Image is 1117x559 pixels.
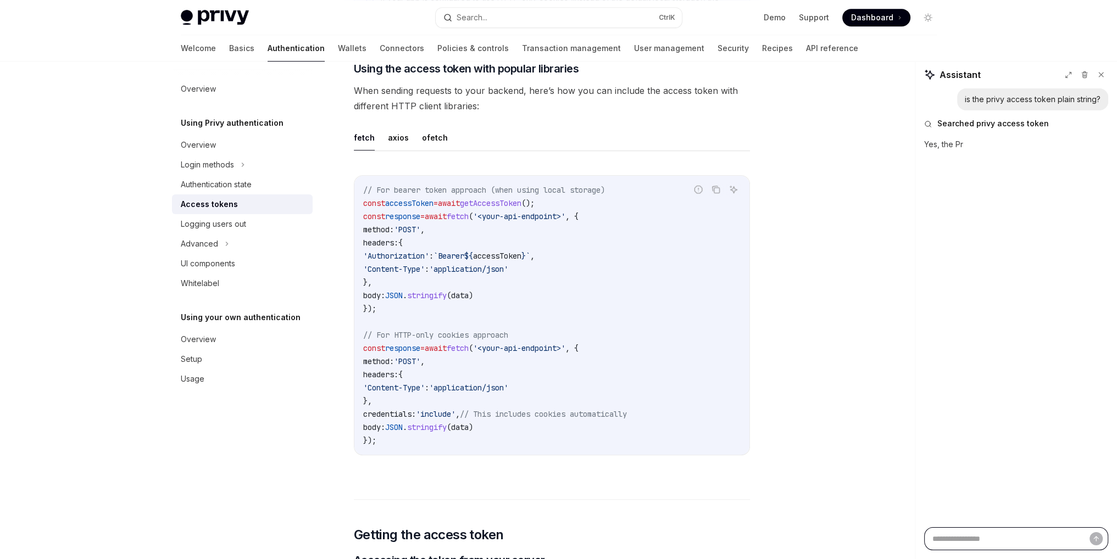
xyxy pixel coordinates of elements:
[473,343,565,353] span: '<your-api-endpoint>'
[172,79,313,99] a: Overview
[709,182,723,197] button: Copy the contents from the code block
[363,409,416,419] span: credentials:
[438,198,460,208] span: await
[181,257,235,270] div: UI components
[398,238,403,248] span: {
[385,211,420,221] span: response
[172,369,313,389] a: Usage
[403,290,407,300] span: .
[429,251,434,261] span: :
[172,349,313,369] a: Setup
[363,277,372,287] span: },
[416,409,455,419] span: 'include'
[363,238,398,248] span: headers:
[181,138,216,152] div: Overview
[268,35,325,62] a: Authentication
[363,290,385,300] span: body:
[521,198,535,208] span: ();
[530,251,535,261] span: ,
[455,409,460,419] span: ,
[394,225,420,234] span: 'POST'
[764,12,786,23] a: Demo
[363,396,372,406] span: },
[363,422,385,432] span: body:
[425,343,447,353] span: await
[451,422,469,432] span: data
[181,217,246,231] div: Logging users out
[718,35,749,62] a: Security
[469,211,473,221] span: (
[659,13,675,22] span: Ctrl K
[726,182,741,197] button: Ask AI
[965,94,1101,105] div: is the privy access token plain string?
[429,383,508,393] span: 'application/json'
[762,35,793,62] a: Recipes
[469,290,473,300] span: )
[434,198,438,208] span: =
[385,422,403,432] span: JSON
[437,35,509,62] a: Policies & controls
[363,304,376,314] span: });
[181,35,216,62] a: Welcome
[363,185,605,195] span: // For bearer token approach (when using local storage)
[434,251,464,261] span: `Bearer
[181,178,252,191] div: Authentication state
[526,251,530,261] span: `
[407,290,447,300] span: stringify
[447,290,451,300] span: (
[181,237,218,250] div: Advanced
[172,214,313,234] a: Logging users out
[924,138,1108,151] p: Yes, the Pr
[172,329,313,349] a: Overview
[385,290,403,300] span: JSON
[363,264,425,274] span: 'Content-Type'
[380,35,424,62] a: Connectors
[940,68,981,81] span: Assistant
[181,82,216,96] div: Overview
[354,61,579,76] span: Using the access token with popular libraries
[851,12,893,23] span: Dashboard
[420,356,425,366] span: ,
[842,9,910,26] a: Dashboard
[181,311,301,324] h5: Using your own authentication
[473,251,521,261] span: accessToken
[447,343,469,353] span: fetch
[447,422,451,432] span: (
[473,211,565,221] span: '<your-api-endpoint>'
[451,290,469,300] span: data
[691,182,705,197] button: Report incorrect code
[385,198,434,208] span: accessToken
[388,125,409,150] button: axios
[403,422,407,432] span: .
[172,175,313,194] a: Authentication state
[420,211,425,221] span: =
[420,225,425,234] span: ,
[447,211,469,221] span: fetch
[363,383,425,393] span: 'Content-Type'
[460,198,521,208] span: getAccessToken
[429,264,508,274] span: 'application/json'
[799,12,829,23] a: Support
[420,343,425,353] span: =
[425,383,429,393] span: :
[469,343,473,353] span: (
[229,35,254,62] a: Basics
[521,251,526,261] span: }
[919,9,937,26] button: Toggle dark mode
[460,409,627,419] span: // This includes cookies automatically
[522,35,621,62] a: Transaction management
[924,118,1108,129] button: Searched privy access token
[363,198,385,208] span: const
[363,330,508,340] span: // For HTTP-only cookies approach
[363,370,398,379] span: headers:
[172,135,313,155] a: Overview
[181,10,249,25] img: light logo
[172,194,313,214] a: Access tokens
[172,273,313,293] a: Whitelabel
[181,353,202,366] div: Setup
[363,356,394,366] span: method:
[354,125,375,150] button: fetch
[181,198,238,211] div: Access tokens
[436,8,682,27] button: Search...CtrlK
[354,83,750,114] span: When sending requests to your backend, here’s how you can include the access token with different...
